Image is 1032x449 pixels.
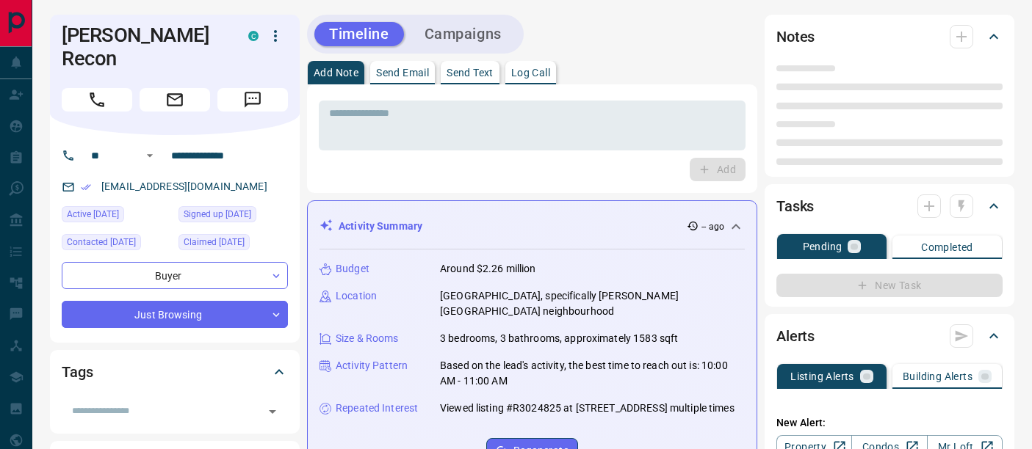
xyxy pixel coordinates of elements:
[410,22,516,46] button: Campaigns
[336,288,377,304] p: Location
[314,22,404,46] button: Timeline
[62,23,226,70] h1: [PERSON_NAME] Recon
[701,220,724,233] p: -- ago
[314,67,358,78] p: Add Note
[376,67,429,78] p: Send Email
[903,371,973,382] p: Building Alerts
[336,331,399,346] p: Size & Rooms
[776,25,815,48] h2: Notes
[447,67,494,78] p: Send Text
[62,234,171,255] div: Mon Oct 06 2025
[440,358,745,389] p: Based on the lead's activity, the best time to reach out is: 10:00 AM - 11:00 AM
[81,182,91,192] svg: Email Verified
[336,261,369,277] p: Budget
[776,415,1003,431] p: New Alert:
[776,324,815,348] h2: Alerts
[790,371,854,382] p: Listing Alerts
[184,207,251,222] span: Signed up [DATE]
[339,219,422,234] p: Activity Summary
[776,318,1003,354] div: Alerts
[776,194,814,218] h2: Tasks
[62,206,171,227] div: Tue Sep 16 2025
[178,234,288,255] div: Tue Sep 16 2025
[320,213,745,240] div: Activity Summary-- ago
[62,262,288,289] div: Buyer
[336,358,408,373] p: Activity Pattern
[62,88,132,112] span: Call
[67,207,119,222] span: Active [DATE]
[101,180,267,192] a: [EMAIL_ADDRESS][DOMAIN_NAME]
[921,242,973,252] p: Completed
[262,401,283,422] button: Open
[62,360,93,384] h2: Tags
[440,331,678,346] p: 3 bedrooms, 3 bathrooms, approximately 1583 sqft
[776,19,1003,54] div: Notes
[141,147,159,164] button: Open
[776,189,1003,224] div: Tasks
[336,401,418,416] p: Repeated Interest
[62,354,288,390] div: Tags
[440,401,735,416] p: Viewed listing #R3024825 at [STREET_ADDRESS] multiple times
[178,206,288,227] div: Tue Sep 16 2025
[511,67,550,78] p: Log Call
[440,288,745,319] p: [GEOGRAPHIC_DATA], specifically [PERSON_NAME][GEOGRAPHIC_DATA] neighbourhood
[140,88,210,112] span: Email
[217,88,288,112] span: Message
[62,301,288,328] div: Just Browsing
[248,31,259,41] div: condos.ca
[67,235,136,249] span: Contacted [DATE]
[803,241,842,252] p: Pending
[184,235,245,249] span: Claimed [DATE]
[440,261,536,277] p: Around $2.26 million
